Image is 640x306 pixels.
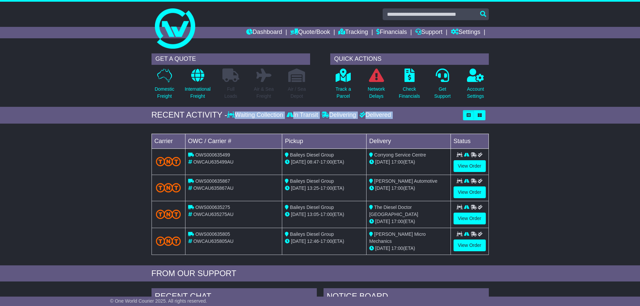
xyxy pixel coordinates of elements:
p: Domestic Freight [155,86,174,100]
a: DomesticFreight [154,68,174,103]
div: (ETA) [369,159,448,166]
div: - (ETA) [285,185,364,192]
span: [DATE] [291,212,306,217]
img: TNT_Domestic.png [156,236,181,246]
span: [PERSON_NAME] Micro Mechanics [369,231,426,244]
span: Corryong Service Centre [374,152,426,158]
span: 17:00 [321,159,332,165]
span: [PERSON_NAME] Automotive [374,178,437,184]
a: Support [415,27,442,38]
span: [DATE] [291,185,306,191]
p: Check Financials [399,86,420,100]
div: - (ETA) [285,159,364,166]
span: OWCAU635499AU [193,159,233,165]
div: (ETA) [369,185,448,192]
div: Delivered [358,112,391,119]
p: Get Support [434,86,451,100]
span: 17:00 [321,185,332,191]
p: Air / Sea Depot [288,86,306,100]
a: Quote/Book [290,27,330,38]
td: Delivery [366,134,451,148]
div: FROM OUR SUPPORT [152,269,489,278]
span: 17:00 [321,238,332,244]
span: Baileys Diesel Group [290,178,334,184]
span: 13:05 [307,212,319,217]
span: 17:00 [321,212,332,217]
a: Settings [451,27,480,38]
img: TNT_Domestic.png [156,210,181,219]
span: [DATE] [291,159,306,165]
span: 08:47 [307,159,319,165]
a: NetworkDelays [367,68,385,103]
span: 17:00 [391,159,403,165]
span: 13:25 [307,185,319,191]
div: (ETA) [369,245,448,252]
img: TNT_Domestic.png [156,183,181,192]
span: 17:00 [391,246,403,251]
span: Baileys Diesel Group [290,152,334,158]
div: - (ETA) [285,211,364,218]
span: Baileys Diesel Group [290,205,334,210]
div: RECENT ACTIVITY - [152,110,227,120]
a: View Order [454,213,486,224]
p: Full Loads [222,86,239,100]
p: Account Settings [467,86,484,100]
div: In Transit [285,112,320,119]
td: Pickup [282,134,367,148]
div: - (ETA) [285,238,364,245]
span: OWCAU635275AU [193,212,233,217]
td: Status [451,134,488,148]
span: Baileys Diesel Group [290,231,334,237]
span: OWS000635805 [195,231,230,237]
span: © One World Courier 2025. All rights reserved. [110,298,207,304]
span: 12:46 [307,238,319,244]
a: GetSupport [434,68,451,103]
p: Air & Sea Freight [254,86,274,100]
a: Tracking [338,27,368,38]
div: GET A QUOTE [152,53,310,65]
a: View Order [454,160,486,172]
a: Financials [376,27,407,38]
span: OWCAU635805AU [193,238,233,244]
p: International Freight [185,86,211,100]
span: [DATE] [375,219,390,224]
span: OWS000635867 [195,178,230,184]
a: Dashboard [246,27,282,38]
a: CheckFinancials [398,68,420,103]
span: 17:00 [391,185,403,191]
span: 17:00 [391,219,403,224]
span: The Diesel Doctor [GEOGRAPHIC_DATA] [369,205,418,217]
a: AccountSettings [467,68,484,103]
span: [DATE] [375,185,390,191]
div: Delivering [320,112,358,119]
div: Waiting Collection [227,112,285,119]
span: OWS000635499 [195,152,230,158]
a: View Order [454,186,486,198]
td: OWC / Carrier # [185,134,282,148]
p: Network Delays [368,86,385,100]
div: QUICK ACTIONS [330,53,489,65]
span: [DATE] [375,246,390,251]
div: (ETA) [369,218,448,225]
td: Carrier [152,134,185,148]
span: [DATE] [375,159,390,165]
p: Track a Parcel [336,86,351,100]
img: TNT_Domestic.png [156,157,181,166]
a: View Order [454,239,486,251]
span: [DATE] [291,238,306,244]
a: Track aParcel [335,68,351,103]
span: OWCAU635867AU [193,185,233,191]
span: OWS000635275 [195,205,230,210]
a: InternationalFreight [184,68,211,103]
